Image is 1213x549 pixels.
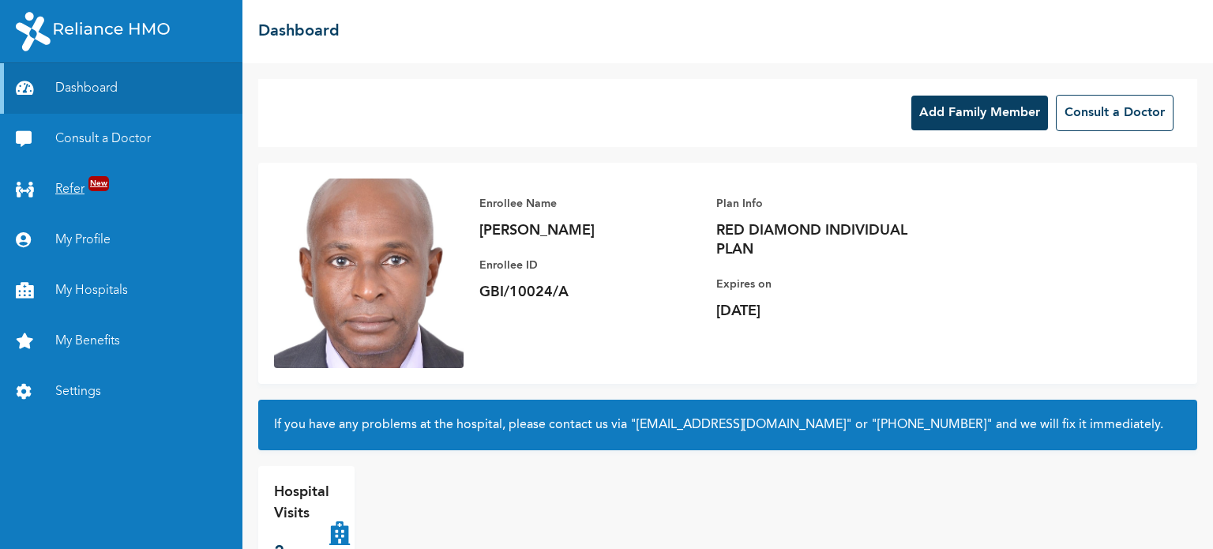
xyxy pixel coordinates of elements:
p: Expires on [716,275,937,294]
p: Enrollee ID [479,256,700,275]
button: Consult a Doctor [1056,95,1174,131]
a: "[EMAIL_ADDRESS][DOMAIN_NAME]" [630,419,852,431]
span: New [88,176,109,191]
a: "[PHONE_NUMBER]" [871,419,993,431]
p: [PERSON_NAME] [479,221,700,240]
p: [DATE] [716,302,937,321]
img: RelianceHMO's Logo [16,12,170,51]
p: Plan Info [716,194,937,213]
h2: Dashboard [258,20,340,43]
p: Enrollee Name [479,194,700,213]
img: Enrollee [274,179,464,368]
h2: If you have any problems at the hospital, please contact us via or and we will fix it immediately. [274,416,1181,434]
p: Hospital Visits [274,482,329,525]
button: Add Family Member [911,96,1048,130]
p: GBI/10024/A [479,283,700,302]
p: RED DIAMOND INDIVIDUAL PLAN [716,221,937,259]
